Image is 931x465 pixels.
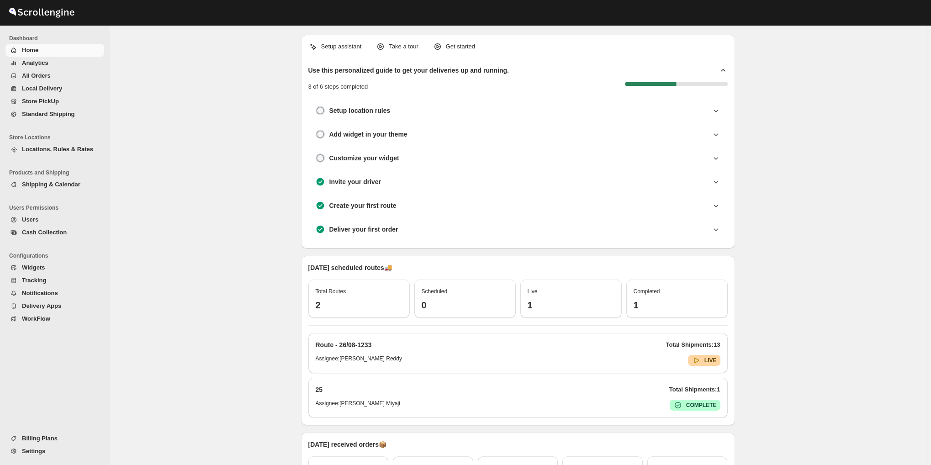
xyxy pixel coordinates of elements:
[316,355,402,366] h6: Assignee: [PERSON_NAME] Reddy
[5,213,104,226] button: Users
[22,181,80,188] span: Shipping & Calendar
[5,261,104,274] button: Widgets
[9,169,105,176] span: Products and Shipping
[634,288,660,295] span: Completed
[22,302,61,309] span: Delivery Apps
[422,288,448,295] span: Scheduled
[5,226,104,239] button: Cash Collection
[9,35,105,42] span: Dashboard
[22,277,46,284] span: Tracking
[22,59,48,66] span: Analytics
[22,47,38,53] span: Home
[22,229,67,236] span: Cash Collection
[316,340,372,349] h2: Route - 26/08-1233
[321,42,362,51] p: Setup assistant
[704,357,717,364] b: LIVE
[22,290,58,296] span: Notifications
[528,288,538,295] span: Live
[634,300,720,311] h3: 1
[329,225,398,234] h3: Deliver your first order
[9,252,105,259] span: Configurations
[22,448,45,454] span: Settings
[5,274,104,287] button: Tracking
[5,178,104,191] button: Shipping & Calendar
[5,445,104,458] button: Settings
[528,300,614,311] h3: 1
[329,177,381,186] h3: Invite your driver
[329,201,397,210] h3: Create your first route
[669,385,720,394] p: Total Shipments: 1
[5,57,104,69] button: Analytics
[22,85,62,92] span: Local Delivery
[308,82,368,91] p: 3 of 6 steps completed
[308,440,728,449] p: [DATE] received orders 📦
[5,143,104,156] button: Locations, Rules & Rates
[686,402,717,408] b: COMPLETE
[446,42,475,51] p: Get started
[316,288,346,295] span: Total Routes
[316,400,400,411] h6: Assignee: [PERSON_NAME] Miyaji
[308,66,509,75] h2: Use this personalized guide to get your deliveries up and running.
[22,315,50,322] span: WorkFlow
[316,300,402,311] h3: 2
[22,435,58,442] span: Billing Plans
[9,134,105,141] span: Store Locations
[5,312,104,325] button: WorkFlow
[329,153,399,163] h3: Customize your widget
[22,111,75,117] span: Standard Shipping
[389,42,418,51] p: Take a tour
[329,130,407,139] h3: Add widget in your theme
[5,69,104,82] button: All Orders
[329,106,391,115] h3: Setup location rules
[5,44,104,57] button: Home
[5,300,104,312] button: Delivery Apps
[22,72,51,79] span: All Orders
[22,98,59,105] span: Store PickUp
[9,204,105,211] span: Users Permissions
[308,263,728,272] p: [DATE] scheduled routes 🚚
[422,300,508,311] h3: 0
[5,432,104,445] button: Billing Plans
[316,385,323,394] h2: 25
[5,287,104,300] button: Notifications
[666,340,720,349] p: Total Shipments: 13
[22,146,93,153] span: Locations, Rules & Rates
[22,264,45,271] span: Widgets
[22,216,38,223] span: Users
